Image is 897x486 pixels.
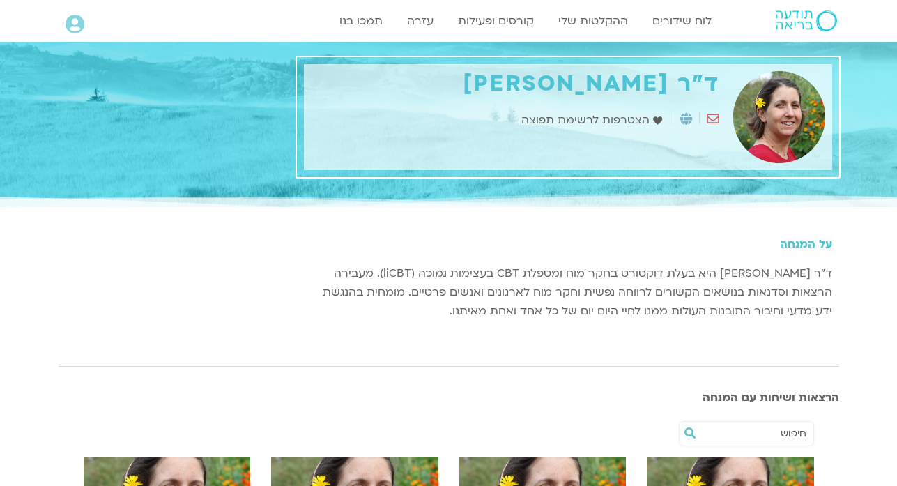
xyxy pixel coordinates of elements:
a: עזרה [400,8,440,34]
h5: על המנחה [304,238,832,250]
p: ד״ר [PERSON_NAME] היא בעלת דוקטורט בחקר מוח ומטפלת CBT בעצימות נמוכה (liCBT). מעבירה הרצאות וסדנא... [304,264,832,321]
input: חיפוש [700,422,806,446]
a: קורסים ופעילות [451,8,541,34]
a: ההקלטות שלי [551,8,635,34]
a: לוח שידורים [645,8,719,34]
img: תודעה בריאה [776,10,837,31]
h3: הרצאות ושיחות עם המנחה [59,391,839,404]
span: הצטרפות לרשימת תפוצה [521,111,653,130]
h1: ד"ר [PERSON_NAME] [311,71,719,97]
a: תמכו בנו [332,8,390,34]
a: הצטרפות לרשימת תפוצה [521,111,666,130]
